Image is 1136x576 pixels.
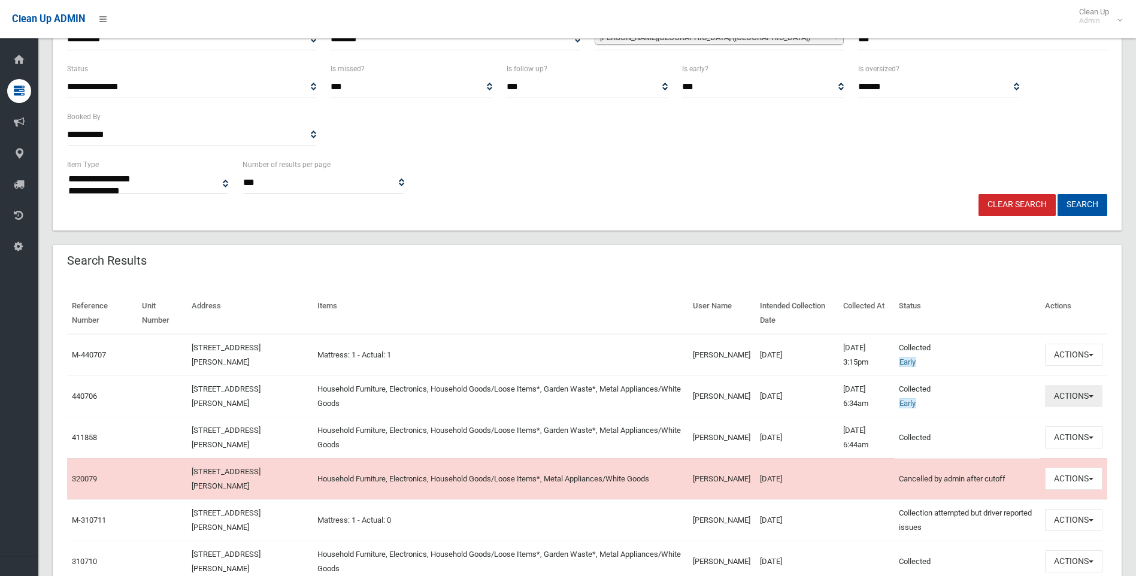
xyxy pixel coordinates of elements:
td: [PERSON_NAME] [688,417,755,458]
a: 411858 [72,433,97,442]
label: Is missed? [331,62,365,75]
a: Clear Search [979,194,1056,216]
th: Status [894,293,1040,334]
td: [DATE] 6:34am [838,375,894,417]
th: User Name [688,293,755,334]
td: [DATE] [755,334,839,376]
a: 320079 [72,474,97,483]
td: [PERSON_NAME] [688,499,755,541]
a: [STREET_ADDRESS][PERSON_NAME] [192,426,260,449]
td: Household Furniture, Electronics, Household Goods/Loose Items*, Metal Appliances/White Goods [313,458,687,499]
td: Household Furniture, Electronics, Household Goods/Loose Items*, Garden Waste*, Metal Appliances/W... [313,417,687,458]
th: Reference Number [67,293,137,334]
label: Is oversized? [858,62,899,75]
a: M-310711 [72,516,106,525]
label: Booked By [67,110,101,123]
label: Is follow up? [507,62,547,75]
td: [DATE] 3:15pm [838,334,894,376]
button: Search [1058,194,1107,216]
td: [DATE] 6:44am [838,417,894,458]
label: Is early? [682,62,708,75]
label: Item Type [67,158,99,171]
a: [STREET_ADDRESS][PERSON_NAME] [192,550,260,573]
td: Household Furniture, Electronics, Household Goods/Loose Items*, Garden Waste*, Metal Appliances/W... [313,375,687,417]
th: Items [313,293,687,334]
span: Clean Up [1073,7,1121,25]
a: 440706 [72,392,97,401]
span: Early [899,398,916,408]
th: Unit Number [137,293,187,334]
td: [DATE] [755,417,839,458]
button: Actions [1045,344,1102,366]
button: Actions [1045,385,1102,407]
td: Mattress: 1 - Actual: 0 [313,499,687,541]
th: Address [187,293,313,334]
td: Mattress: 1 - Actual: 1 [313,334,687,376]
a: 310710 [72,557,97,566]
td: Cancelled by admin after cutoff [894,458,1040,499]
td: [DATE] [755,499,839,541]
td: Collected [894,417,1040,458]
td: [DATE] [755,375,839,417]
a: [STREET_ADDRESS][PERSON_NAME] [192,384,260,408]
button: Actions [1045,426,1102,448]
button: Actions [1045,509,1102,531]
header: Search Results [53,249,161,272]
td: [PERSON_NAME] [688,375,755,417]
td: Collected [894,334,1040,376]
small: Admin [1079,16,1109,25]
td: Collection attempted but driver reported issues [894,499,1040,541]
a: [STREET_ADDRESS][PERSON_NAME] [192,343,260,366]
span: Early [899,357,916,367]
td: Collected [894,375,1040,417]
label: Status [67,62,88,75]
th: Intended Collection Date [755,293,839,334]
span: Clean Up ADMIN [12,13,85,25]
a: [STREET_ADDRESS][PERSON_NAME] [192,508,260,532]
th: Collected At [838,293,894,334]
button: Actions [1045,550,1102,572]
a: M-440707 [72,350,106,359]
td: [DATE] [755,458,839,499]
td: [PERSON_NAME] [688,334,755,376]
th: Actions [1040,293,1107,334]
button: Actions [1045,468,1102,490]
label: Number of results per page [243,158,331,171]
a: [STREET_ADDRESS][PERSON_NAME] [192,467,260,490]
td: [PERSON_NAME] [688,458,755,499]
